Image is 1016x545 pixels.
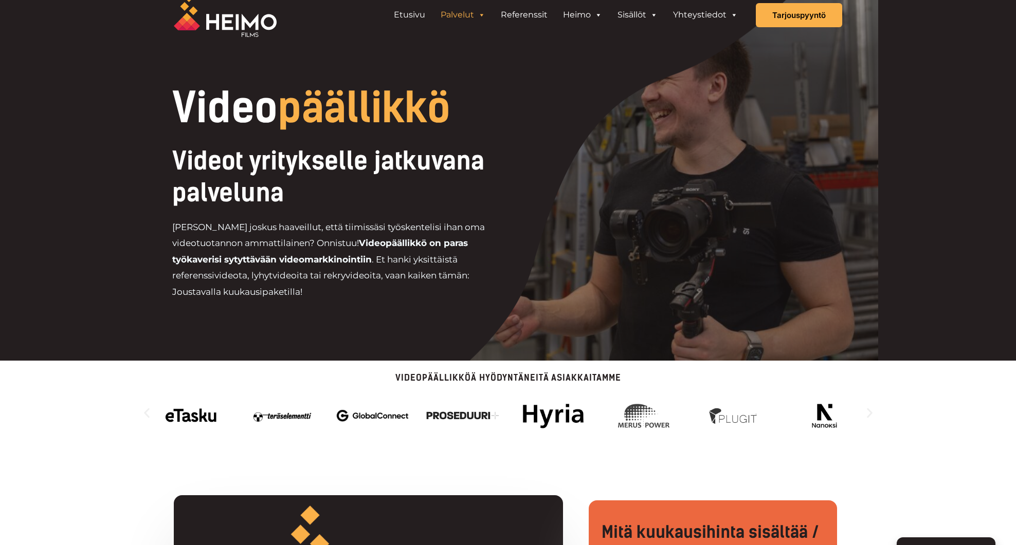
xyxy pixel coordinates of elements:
aside: Header Widget 1 [381,5,751,25]
a: Palvelut [433,5,493,25]
div: 3 / 14 [336,398,409,434]
div: 7 / 14 [698,398,770,434]
img: Videotuotantoa yritykselle jatkuvana palveluna hankkii mm. Merus Power [607,398,680,434]
a: Yhteystiedot [665,5,746,25]
img: Videotuotantoa yritykselle jatkuvana palveluna hankkii mm. Plugit [698,398,770,434]
img: nanoksi_logo [788,398,861,434]
div: Karuselli | Vieritys vaakasuunnassa: Vasen ja oikea nuoli [140,392,876,434]
p: [PERSON_NAME] joskus haaveillut, että tiimissäsi työskentelisi ihan oma videotuotannon ammattilai... [172,219,508,300]
p: Videopäällikköä hyödyntäneitä asiakkaitamme [140,373,876,382]
img: hyria_heimo [517,398,590,434]
img: Videotuotantoa yritykselle jatkuvana palveluna hankkii mm. GlobalConnect [336,398,409,434]
img: Videotuotantoa yritykselle jatkuvana palveluna hankkii mm. Proseduuri [427,398,499,434]
div: 4 / 14 [427,398,499,434]
a: Sisällöt [610,5,665,25]
div: 5 / 14 [517,398,590,434]
div: 1 / 14 [156,398,228,434]
span: päällikkö [278,83,450,133]
div: 2 / 14 [246,398,318,434]
a: Tarjouspyyntö [756,3,842,27]
strong: Videopäällikkö on paras työkaverisi sytyttävään videomarkkinointiin [172,238,468,265]
a: Etusivu [386,5,433,25]
a: Referenssit [493,5,555,25]
img: Videotuotantoa yritykselle jatkuvana palveluna hankkii mm. Teräselementti [246,398,318,434]
div: 8 / 14 [788,398,861,434]
h1: Video [172,87,578,128]
div: 6 / 14 [607,398,680,434]
a: Heimo [555,5,610,25]
img: Videotuotantoa yritykselle jatkuvana palveluna hankkii mm. eTasku [156,398,228,434]
span: Videot yritykselle jatkuvana palveluna [172,146,484,208]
